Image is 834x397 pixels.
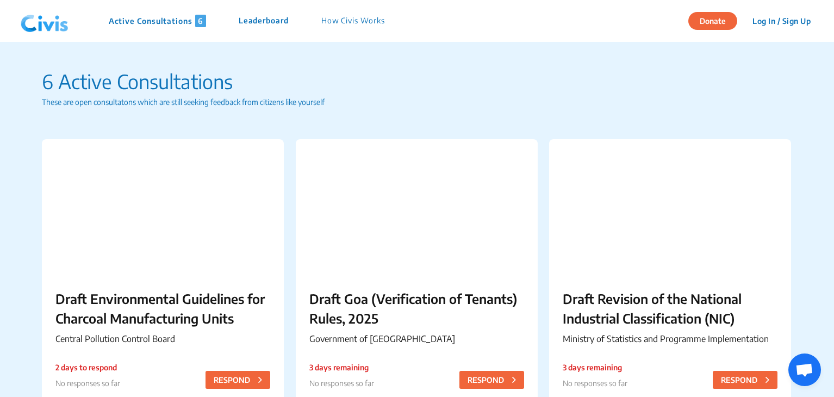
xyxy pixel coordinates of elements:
p: Central Pollution Control Board [55,332,270,345]
p: Ministry of Statistics and Programme Implementation [563,332,777,345]
p: Draft Revision of the National Industrial Classification (NIC) [563,289,777,328]
span: No responses so far [563,379,627,388]
p: Leaderboard [239,15,289,27]
button: RESPOND [206,371,270,389]
p: 3 days remaining [563,362,627,373]
div: Open chat [788,353,821,386]
p: These are open consultatons which are still seeking feedback from citizens like yourself [42,96,793,108]
span: No responses so far [309,379,374,388]
p: How Civis Works [321,15,385,27]
p: Active Consultations [109,15,206,27]
span: No responses so far [55,379,120,388]
p: Draft Environmental Guidelines for Charcoal Manufacturing Units [55,289,270,328]
img: navlogo.png [16,5,73,38]
p: 6 Active Consultations [42,67,793,96]
a: Donate [688,15,745,26]
button: Donate [688,12,737,30]
button: Log In / Sign Up [745,13,818,29]
p: 3 days remaining [309,362,374,373]
span: 6 [195,15,206,27]
p: 2 days to respond [55,362,120,373]
p: Government of [GEOGRAPHIC_DATA] [309,332,524,345]
p: Draft Goa (Verification of Tenants) Rules, 2025 [309,289,524,328]
button: RESPOND [459,371,524,389]
button: RESPOND [713,371,777,389]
